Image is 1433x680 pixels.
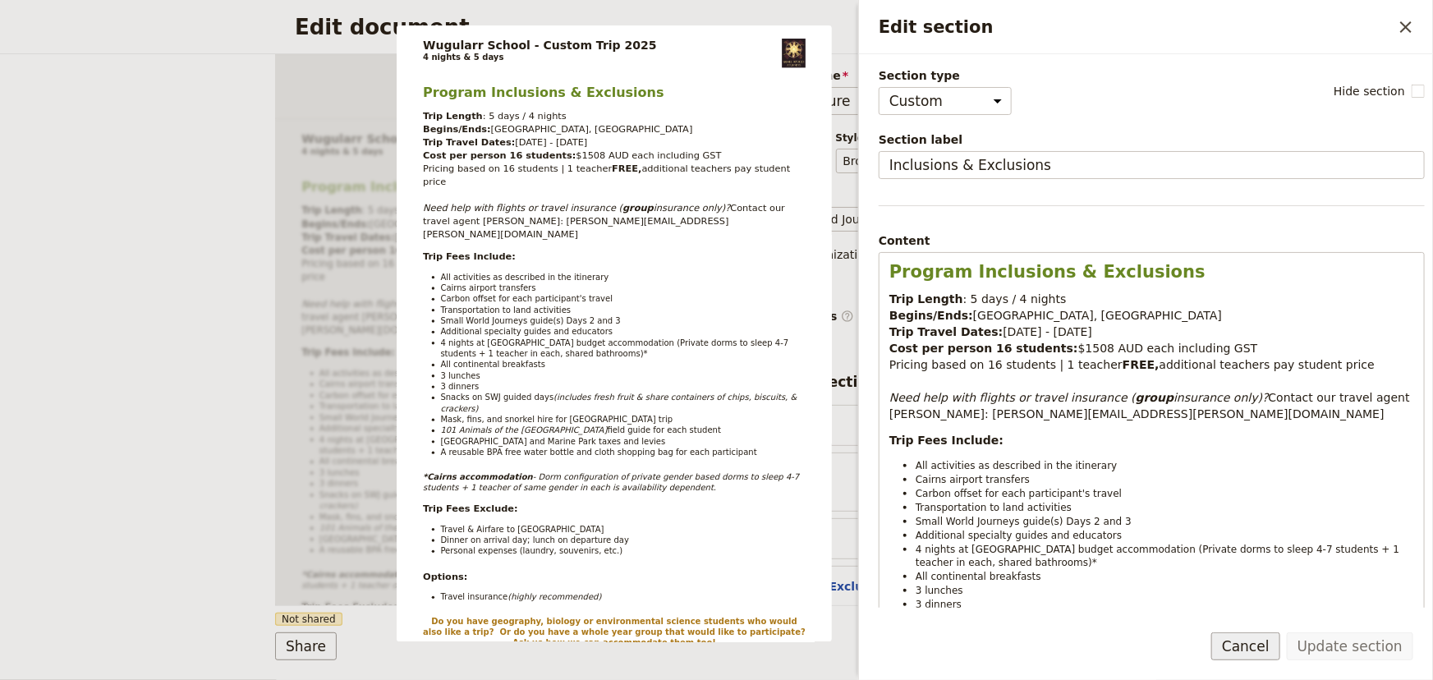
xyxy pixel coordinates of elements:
button: Update section [1287,632,1413,660]
span: 3 lunches [440,371,480,381]
div: Content [879,232,1425,249]
span: Transportation to land activities [916,502,1072,513]
span: 3 lunches [916,585,963,596]
span: 4 nights at [GEOGRAPHIC_DATA] budget accommodation (Private dorms to sleep 4-7 students + 1 teach... [440,338,791,358]
em: Need help with flights or travel insurance ( [423,203,622,214]
span: Additional specialty guides and educators [440,327,613,337]
button: Close drawer [1392,13,1420,41]
span: 4 nights & 5 days [423,53,503,62]
em: Need help with flights or travel insurance ( [889,391,1136,404]
span: Style [836,131,925,145]
span: Snacks on SWJ guided days [440,393,553,402]
span: Travel insurance [440,592,508,602]
strong: Cost per person 16 students: [423,150,576,161]
em: (highly recommended) [508,592,601,602]
img: Small World Journeys logo [782,39,806,67]
span: ​ [841,310,854,323]
strong: Begins/Ends: [423,123,491,134]
strong: Cost per person 16 students: [889,342,1078,355]
em: insurance only)? [1173,391,1268,404]
strong: Program Inclusions & Exclusions [423,85,664,101]
span: Carbon offset for each participant's travel [916,488,1122,499]
strong: group [1136,391,1174,404]
strong: FREE, [1123,358,1160,371]
strong: Program Inclusions & Exclusions [889,262,1206,282]
em: - Dorm configuration of private gender based dorms to sleep 4-7 students + 1 teacher of same gend... [423,471,802,492]
strong: Trip Fees Include: [889,434,1004,447]
span: A reusable BPA free water bottle and cloth shopping bag for each participant [440,448,756,457]
span: [GEOGRAPHIC_DATA] and Marine Park taxes and levies [440,437,665,447]
strong: Options: [423,571,467,581]
span: Section label [879,131,1425,148]
strong: Trip Travel Dates: [423,136,515,147]
span: Carbon offset for each participant's travel [440,294,613,304]
em: (includes fresh fruit & share containers of chips, biscuits, & crackers) [440,393,799,413]
span: Dinner on arrival day; lunch on departure day [440,535,628,545]
span: $1508 AUD each including GST [1078,342,1258,355]
span: $1508 AUD each including GST [576,150,721,161]
span: 4 nights at [GEOGRAPHIC_DATA] budget accommodation (Private dorms to sleep 4-7 students + 1 teach... [916,544,1403,568]
span: [DATE] - [DATE] [1003,325,1092,338]
h1: Wugularr School -​ Custom Trip 2025 [423,39,657,52]
span: Cairns airport transfers [440,283,535,293]
span: Not shared [275,613,342,626]
h2: Edit section [879,15,1392,39]
span: All activities as described in the itinerary [916,460,1118,471]
span: field guide for each student [607,425,721,435]
span: : 5 days / 4 nights [963,292,1067,306]
strong: Do you have geography, biology or environmental science students who would also like a trip? Or d... [423,617,808,649]
span: [DATE] - [DATE] [515,136,587,147]
strong: group [622,203,654,214]
strong: Trip Length [423,110,483,121]
button: Cancel [1211,632,1280,660]
select: Section type [879,87,1012,115]
span: All continental breakfasts [916,571,1041,582]
span: Small World Journeys guide(s) Days 2 and 3 [916,516,1132,527]
button: Share [275,632,337,660]
em: 101 Animals of the [GEOGRAPHIC_DATA] [440,425,607,435]
span: All activities as described in the itinerary [440,272,609,282]
span: Transportation to land activities [440,305,571,315]
strong: Trip Fees Exclude: [423,503,518,513]
span: Cairns airport transfers [916,474,1030,485]
strong: *Cairns accommodation [423,471,533,481]
span: : 5 days / 4 nights [482,110,566,121]
span: Pricing based on 16 students | 1 teacher [423,163,612,174]
span: additional teachers pay student price [423,163,793,187]
strong: FREE, [612,163,641,174]
span: [GEOGRAPHIC_DATA], [GEOGRAPHIC_DATA] [490,123,692,134]
span: Additional specialty guides and educators [916,530,1122,541]
span: Mask, fins, and snorkel hire for [GEOGRAPHIC_DATA] trip [440,415,673,425]
span: [GEOGRAPHIC_DATA], [GEOGRAPHIC_DATA] [973,309,1222,322]
span: Pricing based on 16 students | 1 teacher [889,358,1123,371]
em: insurance only)? [653,203,730,214]
span: additional teachers pay student price [1160,358,1375,371]
strong: Begins/Ends: [889,309,973,322]
span: All continental breakfasts [440,360,545,370]
span: Personal expenses (laundry, souvenirs, etc.) [440,546,622,556]
strong: Trip Length [889,292,963,306]
span: 3 dinners [916,599,962,610]
strong: Trip Travel Dates: [889,325,1003,338]
h2: Edit document [295,15,1114,39]
span: Hide section [1334,83,1405,99]
span: Travel & Airfare to [GEOGRAPHIC_DATA] [440,524,604,534]
input: Section label [879,151,1425,179]
select: Style​ [836,149,925,173]
strong: Trip Fees Include: [423,250,516,261]
span: Primary actions [736,308,854,324]
span: 3 dinners [440,382,479,392]
span: Section type [879,67,1012,84]
span: Contact our travel agent [PERSON_NAME]: [PERSON_NAME][EMAIL_ADDRESS][PERSON_NAME][DOMAIN_NAME] [423,203,788,240]
span: Small World Journeys guide(s) Days 2 and 3 [440,316,620,326]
